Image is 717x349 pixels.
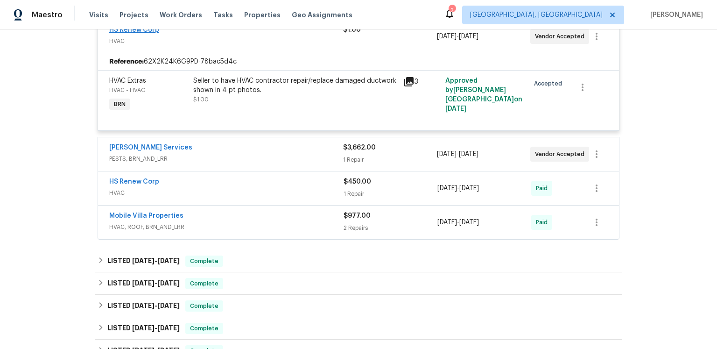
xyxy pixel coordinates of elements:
span: - [437,218,479,227]
div: 1 Repair [343,155,436,164]
span: HVAC [109,36,343,46]
div: 1 Repair [344,189,437,199]
span: [GEOGRAPHIC_DATA], [GEOGRAPHIC_DATA] [470,10,603,20]
a: Mobile Villa Properties [109,213,183,219]
span: Complete [186,279,222,288]
span: [DATE] [437,185,457,192]
span: $1.00 [343,27,361,33]
span: PESTS, BRN_AND_LRR [109,154,343,164]
span: HVAC - HVAC [109,87,145,93]
span: [DATE] [157,302,180,309]
span: $977.00 [344,213,371,219]
span: - [132,302,180,309]
span: [DATE] [459,151,478,157]
a: HS Renew Corp [109,178,159,185]
span: [DATE] [157,280,180,286]
span: - [437,184,479,193]
div: LISTED [DATE]-[DATE]Complete [95,272,622,295]
span: Projects [119,10,148,20]
span: HVAC Extras [109,78,146,84]
div: 2 [449,6,455,15]
div: LISTED [DATE]-[DATE]Complete [95,250,622,272]
span: [DATE] [157,257,180,264]
span: [DATE] [437,33,457,40]
span: [DATE] [437,151,457,157]
span: Complete [186,301,222,311]
span: [DATE] [132,257,155,264]
span: [DATE] [132,325,155,331]
h6: LISTED [107,300,180,312]
span: Approved by [PERSON_NAME][GEOGRAPHIC_DATA] on [445,78,522,112]
span: [DATE] [445,106,466,112]
span: Accepted [534,79,566,88]
span: Visits [89,10,108,20]
div: 3 [403,76,440,87]
span: Vendor Accepted [535,32,588,41]
span: - [437,32,478,41]
span: BRN [110,100,129,109]
div: 2 Repairs [344,223,437,233]
span: [DATE] [459,219,479,226]
span: Complete [186,256,222,266]
h6: LISTED [107,256,180,267]
span: [DATE] [459,33,478,40]
div: 62X2K24K6G9PD-78bac5d4c [98,53,619,70]
span: $3,662.00 [343,144,376,151]
span: Vendor Accepted [535,150,588,159]
span: Work Orders [160,10,202,20]
span: Paid [536,218,551,227]
span: HVAC [109,188,344,198]
b: Reference: [109,57,144,66]
span: - [132,325,180,331]
h6: LISTED [107,323,180,334]
span: [DATE] [437,219,457,226]
a: [PERSON_NAME] Services [109,144,192,151]
span: [DATE] [459,185,479,192]
span: Complete [186,324,222,333]
span: Tasks [213,12,233,18]
div: LISTED [DATE]-[DATE]Complete [95,295,622,317]
span: [DATE] [157,325,180,331]
span: Properties [244,10,281,20]
span: [DATE] [132,302,155,309]
span: - [132,280,180,286]
div: Seller to have HVAC contractor repair/replace damaged ductwork shown in 4 pt photos. [193,76,398,95]
span: - [132,257,180,264]
h6: LISTED [107,278,180,289]
span: [DATE] [132,280,155,286]
div: LISTED [DATE]-[DATE]Complete [95,317,622,340]
span: Geo Assignments [292,10,352,20]
span: Paid [536,184,551,193]
span: Maestro [32,10,63,20]
span: [PERSON_NAME] [647,10,703,20]
span: - [437,150,478,159]
span: $450.00 [344,178,371,185]
a: HS Renew Corp [109,27,159,33]
span: $1.00 [193,97,209,102]
span: HVAC, ROOF, BRN_AND_LRR [109,222,344,232]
